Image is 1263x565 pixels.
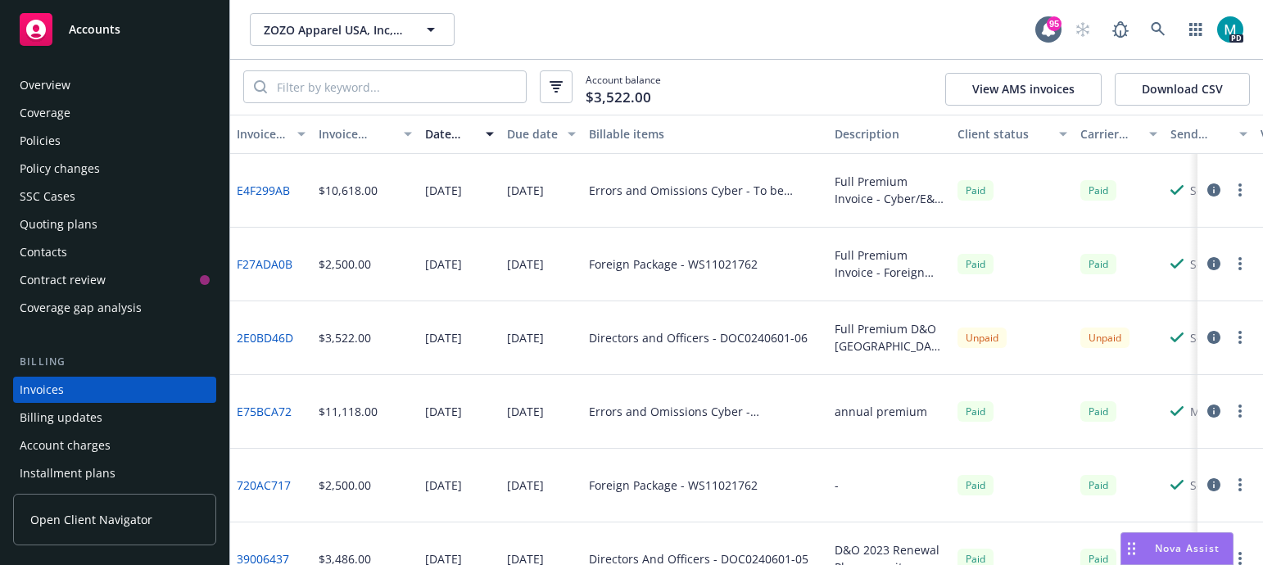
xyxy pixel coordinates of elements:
[1120,532,1234,565] button: Nova Assist
[230,115,312,154] button: Invoice ID
[13,405,216,431] a: Billing updates
[507,182,544,199] div: [DATE]
[13,156,216,182] a: Policy changes
[1080,254,1116,274] div: Paid
[1155,541,1220,555] span: Nova Assist
[20,156,100,182] div: Policy changes
[589,255,758,273] div: Foreign Package - WS11021762
[69,23,120,36] span: Accounts
[13,267,216,293] a: Contract review
[1104,13,1137,46] a: Report a Bug
[507,255,544,273] div: [DATE]
[589,477,758,494] div: Foreign Package - WS11021762
[1115,73,1250,106] button: Download CSV
[20,295,142,321] div: Coverage gap analysis
[835,246,944,281] div: Full Premium Invoice - Foreign Package - Eff. [DATE] - $2,500.00
[1217,16,1243,43] img: photo
[1047,16,1062,31] div: 95
[13,295,216,321] a: Coverage gap analysis
[312,115,419,154] button: Invoice amount
[1121,533,1142,564] div: Drag to move
[425,329,462,346] div: [DATE]
[957,125,1049,142] div: Client status
[425,255,462,273] div: [DATE]
[20,432,111,459] div: Account charges
[957,475,994,495] div: Paid
[1080,125,1139,142] div: Carrier status
[237,403,292,420] a: E75BCA72
[20,267,106,293] div: Contract review
[13,183,216,210] a: SSC Cases
[13,72,216,98] a: Overview
[425,403,462,420] div: [DATE]
[13,239,216,265] a: Contacts
[1179,13,1212,46] a: Switch app
[1080,328,1129,348] div: Unpaid
[20,239,67,265] div: Contacts
[835,403,927,420] div: annual premium
[589,403,822,420] div: Errors and Omissions Cyber - ESM0139944349
[264,21,405,38] span: ZOZO Apparel USA, Inc, fka Start [DATE]
[13,377,216,403] a: Invoices
[425,125,476,142] div: Date issued
[319,255,371,273] div: $2,500.00
[425,477,462,494] div: [DATE]
[20,72,70,98] div: Overview
[586,87,651,108] span: $3,522.00
[957,254,994,274] div: Paid
[507,329,544,346] div: [DATE]
[250,13,455,46] button: ZOZO Apparel USA, Inc, fka Start [DATE]
[957,180,994,201] span: Paid
[1080,401,1116,422] div: Paid
[13,100,216,126] a: Coverage
[319,329,371,346] div: $3,522.00
[20,183,75,210] div: SSC Cases
[425,182,462,199] div: [DATE]
[1074,115,1164,154] button: Carrier status
[589,329,808,346] div: Directors and Officers - DOC0240601-06
[13,128,216,154] a: Policies
[586,73,661,102] span: Account balance
[319,125,394,142] div: Invoice amount
[20,460,115,486] div: Installment plans
[13,7,216,52] a: Accounts
[20,128,61,154] div: Policies
[319,477,371,494] div: $2,500.00
[507,403,544,420] div: [DATE]
[13,460,216,486] a: Installment plans
[500,115,582,154] button: Due date
[20,100,70,126] div: Coverage
[1080,180,1116,201] div: Paid
[945,73,1102,106] button: View AMS invoices
[1164,115,1254,154] button: Send result
[1080,475,1116,495] div: Paid
[319,403,378,420] div: $11,118.00
[507,125,558,142] div: Due date
[835,125,944,142] div: Description
[267,71,526,102] input: Filter by keyword...
[319,182,378,199] div: $10,618.00
[237,255,292,273] a: F27ADA0B
[20,211,97,237] div: Quoting plans
[30,511,152,528] span: Open Client Navigator
[835,173,944,207] div: Full Premium Invoice - Cyber/E&O - EFF [DATE]
[20,377,64,403] div: Invoices
[589,182,822,199] div: Errors and Omissions Cyber - To be assigned - 8452 - ZOZO Apparel USA, Inc, fka Start [DATE] - [D...
[835,320,944,355] div: Full Premium D&O [GEOGRAPHIC_DATA] [DATE] - $3,522.00
[1142,13,1175,46] a: Search
[20,405,102,431] div: Billing updates
[13,354,216,370] div: Billing
[1066,13,1099,46] a: Start snowing
[951,115,1074,154] button: Client status
[835,477,839,494] div: -
[237,125,287,142] div: Invoice ID
[957,401,994,422] div: Paid
[237,182,290,199] a: E4F299AB
[13,211,216,237] a: Quoting plans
